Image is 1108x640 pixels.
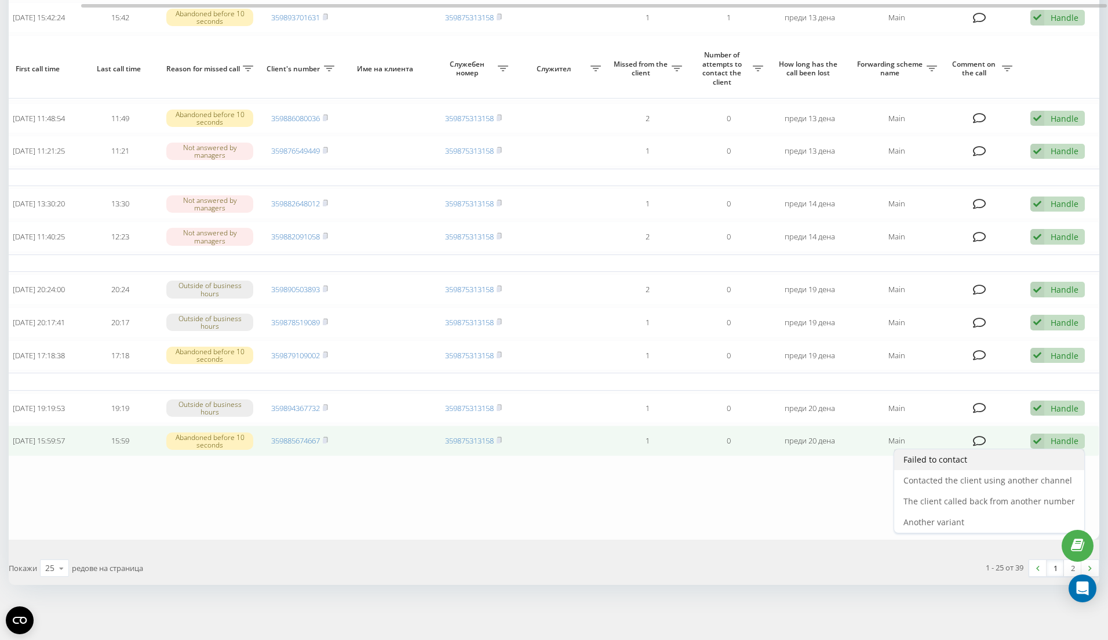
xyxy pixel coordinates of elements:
a: 359894367732 [271,403,320,413]
div: Handle [1051,350,1078,361]
td: преди 13 дена [769,35,850,68]
div: Handle [1051,403,1078,414]
td: 0 [688,340,769,371]
td: 14:21 [79,35,161,68]
span: Another variant [903,517,964,528]
td: Main [850,274,943,305]
td: 1 [607,340,688,371]
td: 1 [607,307,688,338]
a: 359885674667 [271,435,320,446]
td: 2 [607,103,688,134]
span: Reason for missed call [166,64,243,74]
span: Име на клиента [350,64,423,74]
td: 1 [688,2,769,33]
span: Comment on the call [949,60,1002,78]
span: Missed from the client [613,60,672,78]
div: Handle [1051,146,1078,157]
td: 2 [607,221,688,252]
div: Handle [1051,284,1078,295]
a: 359876549449 [271,146,320,156]
a: 359875313158 [445,146,494,156]
td: 15:59 [79,426,161,456]
div: Abandoned before 10 seconds [166,9,253,26]
td: преди 20 дена [769,393,850,424]
td: преди 19 дена [769,340,850,371]
a: 1 [1047,560,1064,576]
div: Handle [1051,113,1078,124]
a: 359875313158 [445,350,494,361]
td: преди 19 дена [769,307,850,338]
td: 1 [607,426,688,456]
td: 11:49 [79,103,161,134]
td: преди 20 дена [769,426,850,456]
td: преди 13 дена [769,136,850,166]
a: 359875313158 [445,113,494,123]
span: редове на страница [72,563,143,573]
span: Number of attempts to contact the client [694,50,753,86]
td: преди 13 дена [769,2,850,33]
div: Handle [1051,198,1078,209]
button: Open CMP widget [6,606,34,634]
td: 0 [688,103,769,134]
a: 359875313158 [445,231,494,242]
div: 1 - 25 от 39 [986,562,1023,573]
td: преди 14 дена [769,188,850,219]
div: Outside of business hours [166,314,253,331]
td: Main [850,393,943,424]
td: Main [850,103,943,134]
td: 20:24 [79,274,161,305]
td: Main [850,221,943,252]
span: Failed to contact [903,454,967,465]
span: Contacted the client using another channel [903,475,1072,486]
td: Main [850,188,943,219]
td: Main [850,136,943,166]
div: Not answered by managers [166,143,253,160]
a: 359882091058 [271,231,320,242]
div: 25 [45,562,54,574]
span: Покажи [9,563,37,573]
td: 0 [688,188,769,219]
td: Main [850,426,943,456]
td: Main [850,340,943,371]
td: 1 [607,188,688,219]
td: Main [850,2,943,33]
td: 19:19 [79,393,161,424]
span: Forwarding scheme name [856,60,927,78]
td: 0 [688,393,769,424]
div: Abandoned before 10 seconds [166,347,253,364]
td: 1 [607,2,688,33]
a: 359878519089 [271,317,320,328]
a: 359875313158 [445,198,494,209]
a: 359875313158 [445,435,494,446]
td: Ringostat responsible manager [850,35,943,68]
a: 359886080036 [271,113,320,123]
a: 359875313158 [445,12,494,23]
td: преди 14 дена [769,221,850,252]
td: Main [850,307,943,338]
div: Handle [1051,435,1078,446]
a: 359879109002 [271,350,320,361]
td: 1 [607,35,688,68]
a: 359882648012 [271,198,320,209]
a: 359875313158 [445,284,494,294]
a: 2 [1064,560,1081,576]
td: 20:17 [79,307,161,338]
div: Not answered by managers [166,195,253,213]
div: Outside of business hours [166,399,253,417]
td: 1 [607,393,688,424]
span: How long has the call been lost [778,60,841,78]
td: 0 [688,426,769,456]
div: Handle [1051,231,1078,242]
td: 0 [688,35,769,68]
div: Not answered by managers [166,228,253,245]
td: 11:21 [79,136,161,166]
td: 1 [607,136,688,166]
div: Handle [1051,317,1078,328]
a: 359875313158 [445,403,494,413]
span: Служител [520,64,591,74]
a: 359875313158 [445,317,494,328]
span: First call time [8,64,70,74]
a: 359890503893 [271,284,320,294]
td: 0 [688,221,769,252]
span: The client called back from another number [903,496,1075,507]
